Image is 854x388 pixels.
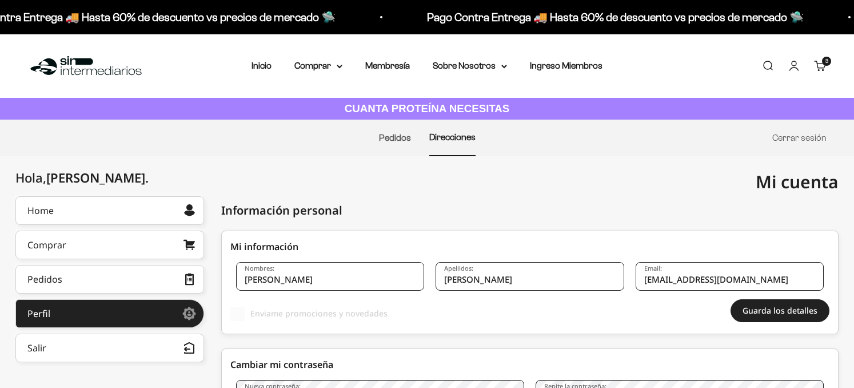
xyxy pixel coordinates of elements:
[252,61,272,70] a: Inicio
[230,307,418,321] label: Enviame promociones y novedades
[433,58,507,73] summary: Sobre Nosotros
[420,8,797,26] p: Pago Contra Entrega 🚚 Hasta 60% de descuento vs precios de mercado 🛸
[27,206,54,215] div: Home
[15,299,204,328] a: Perfil
[27,275,62,284] div: Pedidos
[27,309,50,318] div: Perfil
[15,265,204,294] a: Pedidos
[221,202,342,219] div: Información personal
[731,299,829,322] button: Guarda los detalles
[27,343,46,353] div: Salir
[46,169,149,186] span: [PERSON_NAME]
[530,61,602,70] a: Ingreso Miembros
[756,170,839,193] span: Mi cuenta
[230,358,829,371] div: Cambiar mi contraseña
[15,231,204,259] a: Comprar
[245,264,274,272] label: Nombres:
[145,169,149,186] span: .
[230,240,829,254] div: Mi información
[444,264,473,272] label: Apeliidos:
[429,132,476,142] a: Direcciones
[644,264,662,272] label: Email:
[27,240,66,250] div: Comprar
[15,196,204,225] a: Home
[15,334,204,362] button: Salir
[379,133,411,142] a: Pedidos
[365,61,410,70] a: Membresía
[772,133,827,142] a: Cerrar sesión
[15,171,149,185] div: Hola,
[825,58,828,64] span: 3
[294,58,342,73] summary: Comprar
[345,102,510,114] strong: CUANTA PROTEÍNA NECESITAS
